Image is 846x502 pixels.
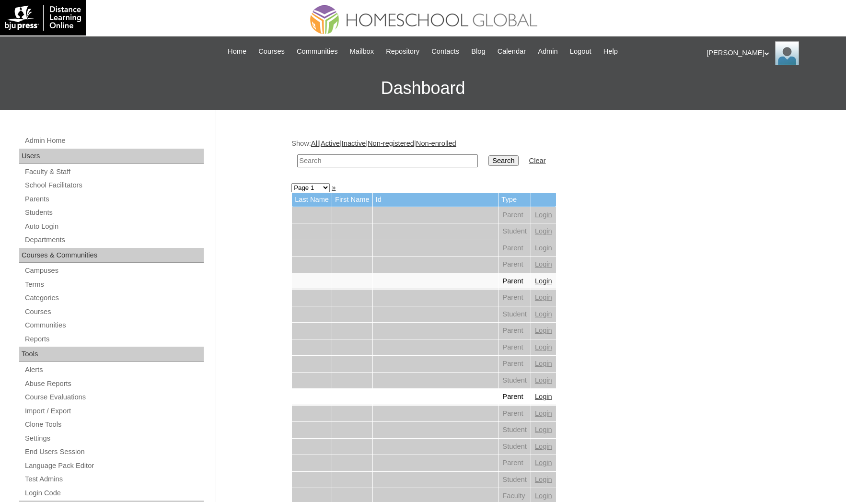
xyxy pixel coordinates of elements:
span: Courses [258,46,285,57]
a: Login [535,293,552,301]
a: End Users Session [24,446,204,458]
a: Course Evaluations [24,391,204,403]
td: Parent [498,356,531,372]
a: Login [535,476,552,483]
a: Login [535,443,552,450]
a: Test Admins [24,473,204,485]
td: Student [498,422,531,438]
a: Help [599,46,623,57]
a: Calendar [493,46,531,57]
a: Students [24,207,204,219]
td: Student [498,439,531,455]
td: Parent [498,290,531,306]
a: Active [321,140,340,147]
span: Repository [386,46,419,57]
a: Blog [466,46,490,57]
h3: Dashboard [5,67,841,110]
a: Parents [24,193,204,205]
a: Repository [381,46,424,57]
td: Parent [498,273,531,290]
td: Id [373,193,498,207]
td: Type [498,193,531,207]
div: Show: | | | | [291,139,766,173]
span: Help [603,46,618,57]
td: Parent [498,455,531,471]
a: Mailbox [345,46,379,57]
div: [PERSON_NAME] [707,41,836,65]
span: Admin [538,46,558,57]
a: Login [535,376,552,384]
span: Mailbox [350,46,374,57]
td: Parent [498,240,531,257]
a: Contacts [427,46,464,57]
td: Parent [498,389,531,405]
a: Categories [24,292,204,304]
a: Courses [24,306,204,318]
a: Language Pack Editor [24,460,204,472]
a: Login Code [24,487,204,499]
div: Courses & Communities [19,248,204,263]
span: Home [228,46,246,57]
a: Login [535,426,552,433]
a: Login [535,360,552,367]
span: Blog [471,46,485,57]
a: Settings [24,432,204,444]
img: logo-white.png [5,5,81,31]
a: All [311,140,319,147]
a: Login [535,327,552,334]
span: Contacts [431,46,459,57]
a: Logout [565,46,596,57]
td: Parent [498,406,531,422]
a: Login [535,211,552,219]
a: Import / Export [24,405,204,417]
a: Login [535,492,552,500]
a: Reports [24,333,204,345]
a: » [332,184,336,191]
td: Parent [498,207,531,223]
a: Login [535,260,552,268]
a: Inactive [342,140,366,147]
a: Clear [529,157,546,164]
a: Departments [24,234,204,246]
td: Parent [498,257,531,273]
a: Admin [533,46,563,57]
img: Ariane Ebuen [775,41,799,65]
div: Users [19,149,204,164]
a: Non-enrolled [416,140,456,147]
a: Admin Home [24,135,204,147]
span: Logout [570,46,591,57]
a: Login [535,310,552,318]
a: Login [535,393,552,400]
a: Home [223,46,251,57]
a: Login [535,244,552,252]
a: Auto Login [24,221,204,233]
td: Student [498,306,531,323]
a: Campuses [24,265,204,277]
a: Alerts [24,364,204,376]
a: Login [535,343,552,351]
a: Login [535,459,552,467]
td: Student [498,373,531,389]
td: Parent [498,323,531,339]
span: Communities [297,46,338,57]
a: Login [535,277,552,285]
input: Search [297,154,478,167]
a: Non-registered [368,140,414,147]
td: First Name [332,193,372,207]
a: Terms [24,279,204,291]
a: Login [535,227,552,235]
a: Clone Tools [24,419,204,431]
td: Last Name [292,193,332,207]
a: School Facilitators [24,179,204,191]
div: Tools [19,347,204,362]
a: Faculty & Staff [24,166,204,178]
input: Search [488,155,518,166]
a: Login [535,409,552,417]
a: Communities [24,319,204,331]
td: Parent [498,339,531,356]
td: Student [498,223,531,240]
a: Courses [254,46,290,57]
a: Communities [292,46,343,57]
a: Abuse Reports [24,378,204,390]
td: Student [498,472,531,488]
